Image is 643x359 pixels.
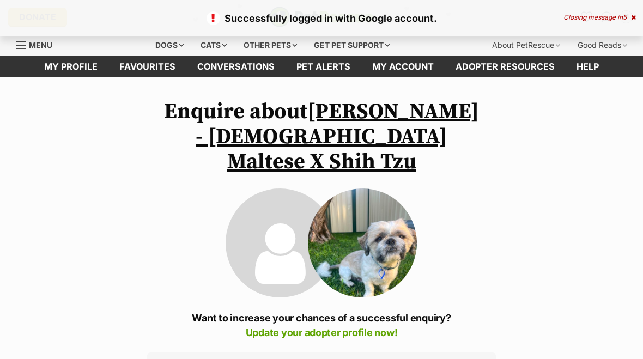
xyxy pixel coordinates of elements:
[306,34,397,56] div: Get pet support
[236,34,305,56] div: Other pets
[286,56,361,77] a: Pet alerts
[566,56,610,77] a: Help
[308,188,417,297] img: Harry - 2 Year Old Maltese X Shih Tzu
[147,311,496,340] p: Want to increase your chances of a successful enquiry?
[570,34,635,56] div: Good Reads
[186,56,286,77] a: conversations
[147,99,496,174] h1: Enquire about
[445,56,566,77] a: Adopter resources
[108,56,186,77] a: Favourites
[16,34,60,54] a: Menu
[484,34,568,56] div: About PetRescue
[193,34,234,56] div: Cats
[148,34,191,56] div: Dogs
[361,56,445,77] a: My account
[29,40,52,50] span: Menu
[33,56,108,77] a: My profile
[246,327,398,338] a: Update your adopter profile now!
[196,98,479,175] a: [PERSON_NAME] - [DEMOGRAPHIC_DATA] Maltese X Shih Tzu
